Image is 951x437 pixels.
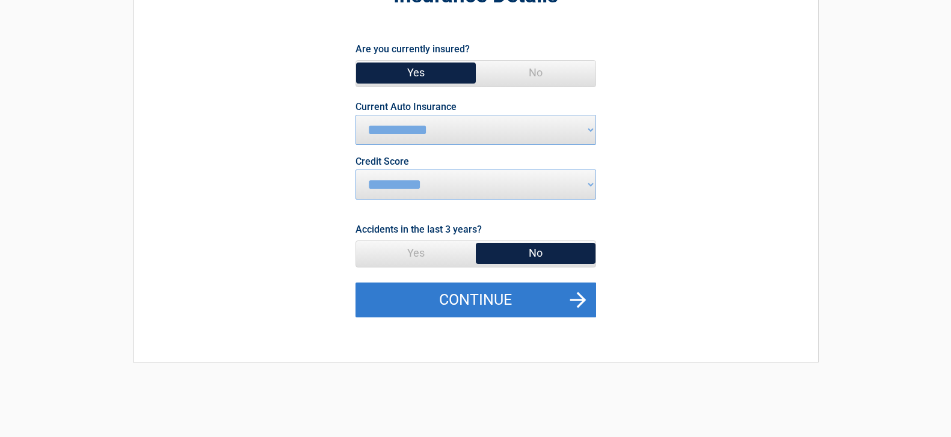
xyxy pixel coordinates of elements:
[356,61,476,85] span: Yes
[355,157,409,167] label: Credit Score
[355,283,596,317] button: Continue
[356,241,476,265] span: Yes
[355,221,482,237] label: Accidents in the last 3 years?
[476,61,596,85] span: No
[476,241,596,265] span: No
[355,102,457,112] label: Current Auto Insurance
[355,41,470,57] label: Are you currently insured?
